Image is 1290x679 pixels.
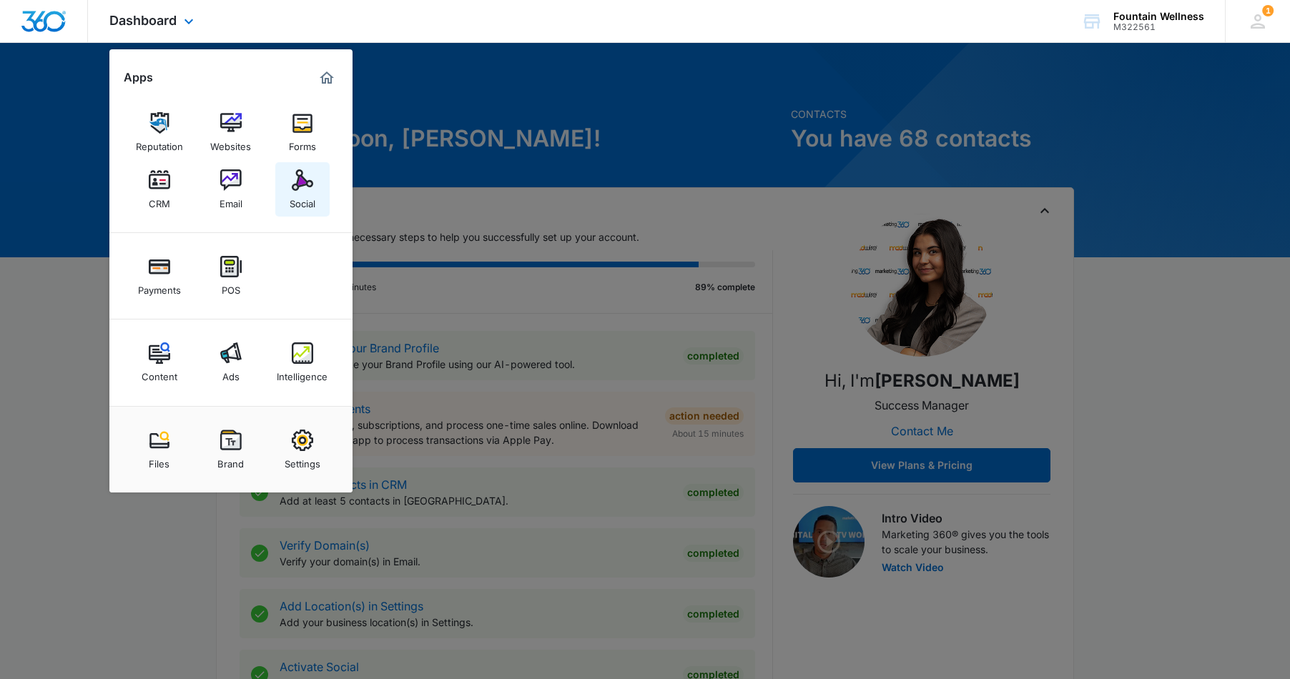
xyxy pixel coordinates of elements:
[217,451,244,470] div: Brand
[289,134,316,152] div: Forms
[1113,22,1204,32] div: account id
[1262,5,1274,16] span: 1
[275,335,330,390] a: Intelligence
[132,422,187,477] a: Files
[204,249,258,303] a: POS
[1262,5,1274,16] div: notifications count
[132,105,187,159] a: Reputation
[204,335,258,390] a: Ads
[275,422,330,477] a: Settings
[132,249,187,303] a: Payments
[132,335,187,390] a: Content
[142,364,177,382] div: Content
[204,105,258,159] a: Websites
[277,364,328,382] div: Intelligence
[222,277,240,296] div: POS
[315,66,338,89] a: Marketing 360® Dashboard
[275,105,330,159] a: Forms
[132,162,187,217] a: CRM
[285,451,320,470] div: Settings
[136,134,183,152] div: Reputation
[204,162,258,217] a: Email
[149,451,169,470] div: Files
[138,277,181,296] div: Payments
[124,71,153,84] h2: Apps
[220,191,242,209] div: Email
[1113,11,1204,22] div: account name
[149,191,170,209] div: CRM
[222,364,240,382] div: Ads
[109,13,177,28] span: Dashboard
[204,422,258,477] a: Brand
[210,134,251,152] div: Websites
[290,191,315,209] div: Social
[275,162,330,217] a: Social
